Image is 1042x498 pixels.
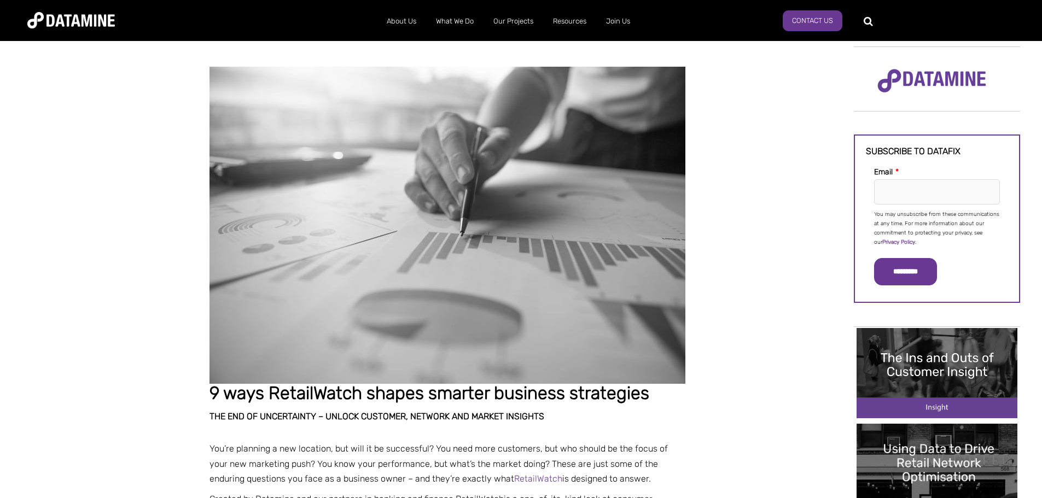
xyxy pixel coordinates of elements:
[209,67,685,384] img: 9 ways Retailwatch shapes smarter business strategies
[783,10,842,31] a: Contact Us
[209,383,649,403] span: 9 ways RetailWatch shapes smarter business strategies
[209,411,544,421] span: The end of uncertainty – unlock customer, network and market insights
[426,7,484,36] a: What We Do
[874,210,1000,247] p: You may unsubscribe from these communications at any time. For more information about our commitm...
[484,7,543,36] a: Our Projects
[882,239,915,245] a: Privacy Policy
[514,473,562,484] a: RetailWatch
[866,147,1008,156] h3: Subscribe to datafix
[596,7,640,36] a: Join Us
[870,62,993,100] img: Datamine Logo No Strapline - Purple
[209,443,668,483] span: You’re planning a new location, but will it be successful? You need more customers, but who shoul...
[377,7,426,36] a: About Us
[857,328,1017,418] img: customer insights
[874,167,893,177] span: Email
[543,7,596,36] a: Resources
[27,12,115,28] img: Datamine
